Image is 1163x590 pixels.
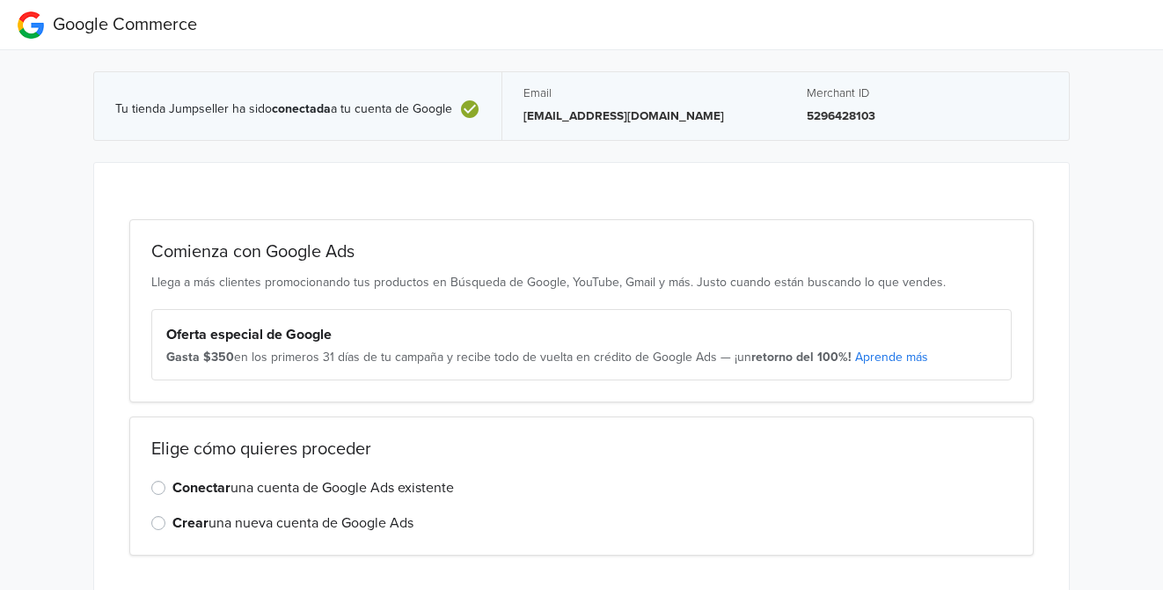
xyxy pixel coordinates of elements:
strong: Conectar [172,479,230,497]
div: en los primeros 31 días de tu campaña y recibe todo de vuelta en crédito de Google Ads — ¡un [166,349,997,366]
h5: Email [523,86,764,100]
span: Tu tienda Jumpseller ha sido a tu cuenta de Google [115,102,452,117]
strong: Gasta [166,350,200,365]
label: una cuenta de Google Ads existente [172,477,454,498]
h2: Elige cómo quieres proceder [151,439,1012,460]
p: [EMAIL_ADDRESS][DOMAIN_NAME] [523,107,764,125]
label: una nueva cuenta de Google Ads [172,513,413,534]
strong: Crear [172,514,208,532]
strong: retorno del 100%! [751,350,852,365]
p: 5296428103 [807,107,1048,125]
p: Llega a más clientes promocionando tus productos en Búsqueda de Google, YouTube, Gmail y más. Jus... [151,273,1012,291]
strong: $350 [203,350,234,365]
strong: Oferta especial de Google [166,326,332,343]
h5: Merchant ID [807,86,1048,100]
span: Google Commerce [53,14,197,35]
a: Aprende más [855,350,928,365]
h2: Comienza con Google Ads [151,241,1012,262]
b: conectada [272,101,331,116]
